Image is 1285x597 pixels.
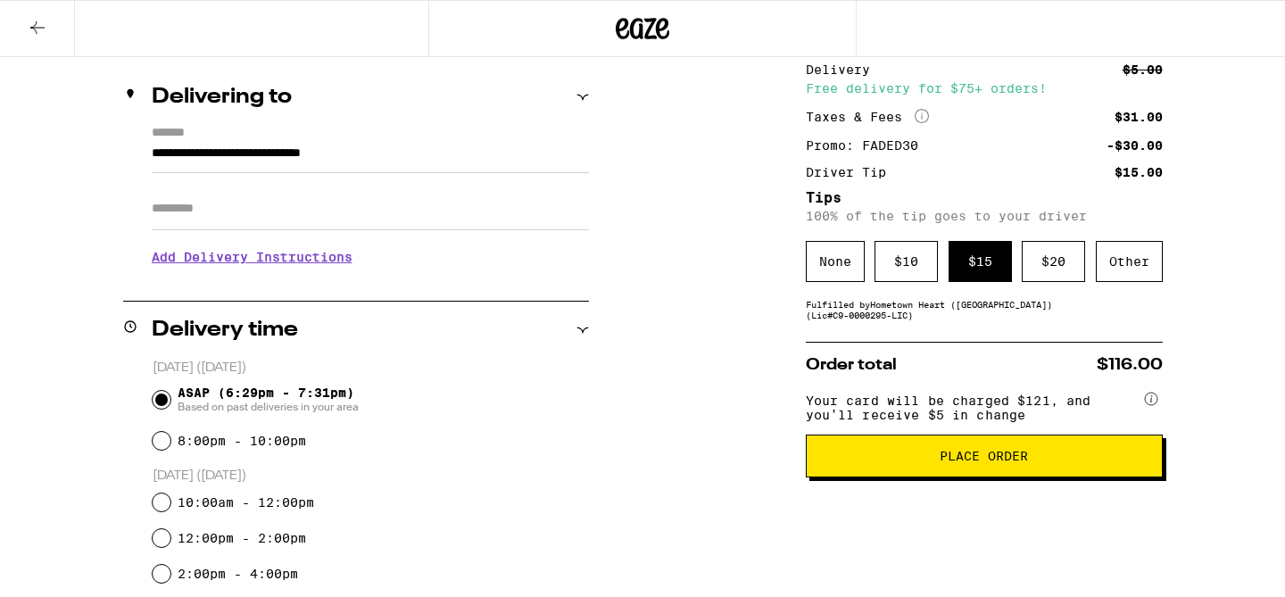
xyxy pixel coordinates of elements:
label: 12:00pm - 2:00pm [178,531,306,545]
label: 10:00am - 12:00pm [178,495,314,510]
div: Free delivery for $75+ orders! [806,82,1163,95]
label: 2:00pm - 4:00pm [178,567,298,581]
div: Fulfilled by Hometown Heart ([GEOGRAPHIC_DATA]) (Lic# C9-0000295-LIC ) [806,299,1163,320]
div: Other [1096,241,1163,282]
div: $5.00 [1123,63,1163,76]
div: $ 20 [1022,241,1085,282]
div: -$30.00 [1107,139,1163,152]
span: ASAP (6:29pm - 7:31pm) [178,386,359,414]
h3: Add Delivery Instructions [152,236,589,278]
p: 100% of the tip goes to your driver [806,209,1163,223]
h2: Delivering to [152,87,292,108]
div: $31.00 [1115,111,1163,123]
div: $ 10 [875,241,938,282]
button: Place Order [806,435,1163,477]
label: 8:00pm - 10:00pm [178,434,306,448]
p: [DATE] ([DATE]) [153,360,589,377]
div: None [806,241,865,282]
span: Order total [806,357,897,373]
h2: Delivery time [152,319,298,341]
span: Based on past deliveries in your area [178,400,359,414]
div: Delivery [806,63,883,76]
div: $15.00 [1115,166,1163,178]
h5: Tips [806,191,1163,205]
div: Driver Tip [806,166,899,178]
div: $ 15 [949,241,1012,282]
span: Your card will be charged $121, and you’ll receive $5 in change [806,387,1141,422]
div: Taxes & Fees [806,109,929,125]
span: Place Order [940,450,1028,462]
p: [DATE] ([DATE]) [153,468,589,485]
span: $116.00 [1097,357,1163,373]
p: We'll contact you at when we arrive [152,278,589,292]
div: Promo: FADED30 [806,139,931,152]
